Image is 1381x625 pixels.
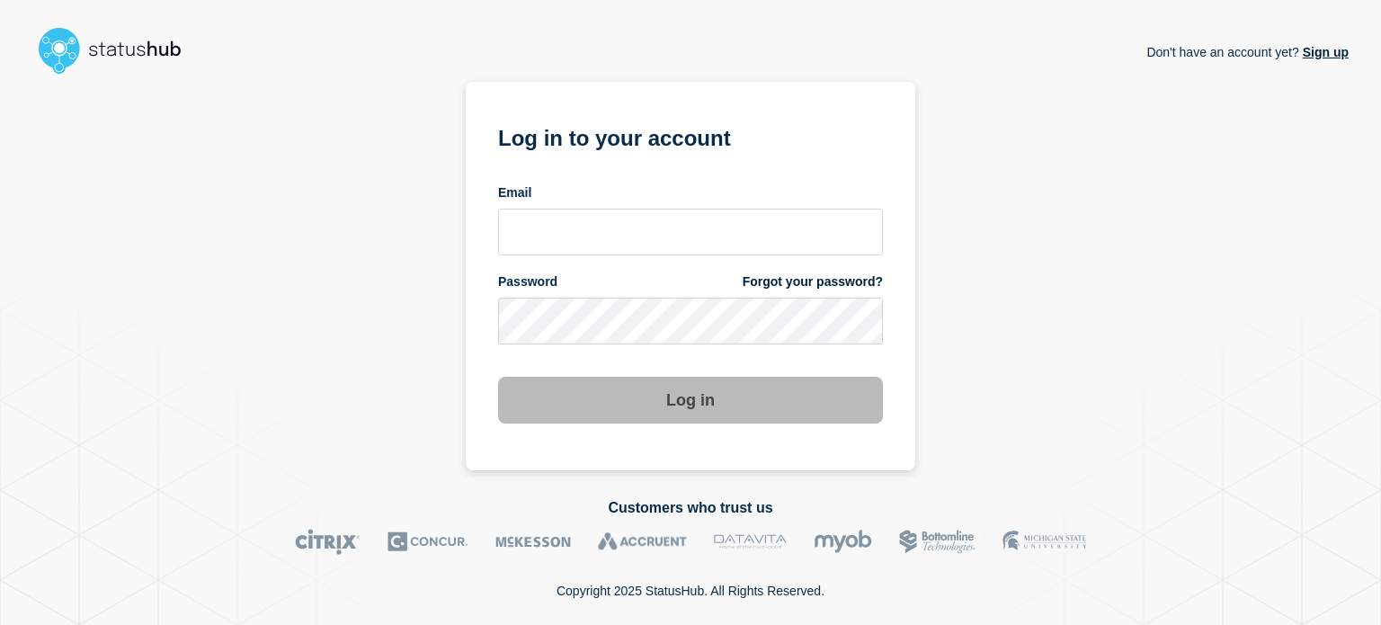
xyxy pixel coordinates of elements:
input: password input [498,298,883,344]
img: MSU logo [1002,529,1086,555]
p: Don't have an account yet? [1146,31,1349,74]
p: Copyright 2025 StatusHub. All Rights Reserved. [557,584,824,598]
img: myob logo [814,529,872,555]
a: Sign up [1299,45,1349,59]
img: Citrix logo [295,529,361,555]
img: StatusHub logo [32,22,203,79]
img: Accruent logo [598,529,687,555]
input: email input [498,209,883,255]
h2: Customers who trust us [32,500,1349,516]
span: Password [498,273,557,290]
span: Email [498,184,531,201]
img: Concur logo [388,529,468,555]
a: Forgot your password? [743,273,883,290]
h1: Log in to your account [498,120,883,153]
img: Bottomline logo [899,529,976,555]
img: McKesson logo [495,529,571,555]
button: Log in [498,377,883,424]
img: DataVita logo [714,529,787,555]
